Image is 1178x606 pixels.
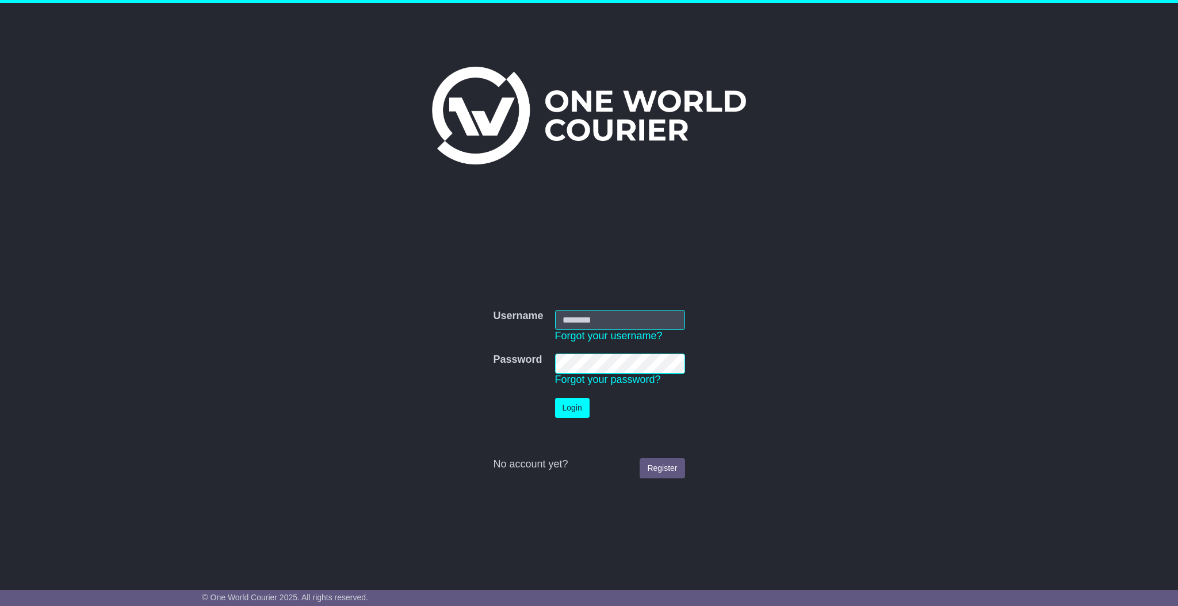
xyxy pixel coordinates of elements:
[493,354,542,366] label: Password
[555,374,661,385] a: Forgot your password?
[493,458,684,471] div: No account yet?
[640,458,684,478] a: Register
[555,398,590,418] button: Login
[432,67,746,164] img: One World
[555,330,663,342] a: Forgot your username?
[202,593,368,602] span: © One World Courier 2025. All rights reserved.
[493,310,543,323] label: Username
